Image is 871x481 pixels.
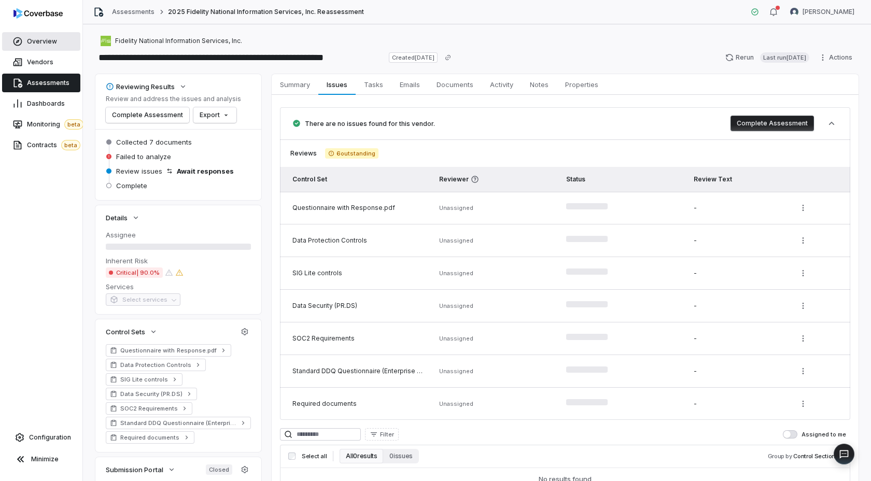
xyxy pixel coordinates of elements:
[360,78,387,91] span: Tasks
[380,431,394,438] span: Filter
[206,464,232,475] span: Closed
[116,137,192,147] span: Collected 7 documents
[760,52,809,63] span: Last run [DATE]
[27,37,57,46] span: Overview
[103,322,161,341] button: Control Sets
[396,78,424,91] span: Emails
[694,367,783,375] div: -
[120,419,236,427] span: Standard DDQ Questionnaire (Enterprise Software)
[4,449,78,470] button: Minimize
[106,213,128,222] span: Details
[61,140,80,150] span: beta
[719,50,816,65] button: RerunLast run[DATE]
[694,400,783,408] div: -
[439,400,473,407] span: Unassigned
[439,204,473,211] span: Unassigned
[561,78,602,91] span: Properties
[106,373,182,386] a: SIG Lite controls
[4,428,78,447] a: Configuration
[292,302,427,310] div: Data Security (PR.DS)
[106,417,251,429] a: Standard DDQ Questionnaire (Enterprise Software)
[2,94,80,113] a: Dashboards
[292,269,427,277] div: SIG Lite controls
[816,50,859,65] button: Actions
[116,166,162,176] span: Review issues
[116,181,147,190] span: Complete
[27,140,80,150] span: Contracts
[439,335,473,342] span: Unassigned
[292,400,427,408] div: Required documents
[292,204,427,212] div: Questionnaire with Response.pdf
[2,32,80,51] a: Overview
[64,119,83,130] span: beta
[566,175,585,183] span: Status
[106,359,206,371] a: Data Protection Controls
[106,465,163,474] span: Submission Portal
[439,48,457,67] button: Copy link
[103,460,179,479] button: Submission Portal
[120,390,182,398] span: Data Security (PR.DS)
[103,208,143,227] button: Details
[432,78,477,91] span: Documents
[694,175,732,183] span: Review Text
[106,95,241,103] p: Review and address the issues and analysis
[292,236,427,245] div: Data Protection Controls
[120,346,217,355] span: Questionnaire with Response.pdf
[783,430,797,438] button: Assigned to me
[694,302,783,310] div: -
[803,8,854,16] span: [PERSON_NAME]
[302,452,327,460] span: Select all
[13,8,63,19] img: logo-D7KZi-bG.svg
[292,175,327,183] span: Control Set
[439,302,473,309] span: Unassigned
[27,79,69,87] span: Assessments
[2,74,80,92] a: Assessments
[439,367,473,375] span: Unassigned
[288,452,296,460] input: Select all
[694,269,783,277] div: -
[526,78,553,91] span: Notes
[292,367,427,375] div: Standard DDQ Questionnaire (Enterprise Software)
[784,4,861,20] button: Brian Ball avatar[PERSON_NAME]
[305,120,435,128] span: There are no issues found for this vendor.
[768,452,792,460] span: Group by
[31,455,59,463] span: Minimize
[103,77,190,96] button: Reviewing Results
[2,53,80,72] a: Vendors
[730,116,814,131] button: Complete Assessment
[177,166,234,176] span: Await responses
[325,148,378,159] span: 6 outstanding
[694,334,783,343] div: -
[694,236,783,245] div: -
[383,449,418,463] button: 0 issues
[106,282,251,291] dt: Services
[276,78,314,91] span: Summary
[193,107,236,123] button: Export
[340,449,383,463] button: All 0 results
[112,8,154,16] a: Assessments
[106,267,163,278] span: Critical | 90.0%
[790,8,798,16] img: Brian Ball avatar
[29,433,71,442] span: Configuration
[106,230,251,239] dt: Assignee
[106,388,197,400] a: Data Security (PR.DS)
[2,115,80,134] a: Monitoringbeta
[106,107,189,123] button: Complete Assessment
[168,8,363,16] span: 2025 Fidelity National Information Services, Inc. Reassessment
[106,402,192,415] a: SOC2 Requirements
[292,334,427,343] div: SOC2 Requirements
[365,428,399,441] button: Filter
[120,361,191,369] span: Data Protection Controls
[120,433,180,442] span: Required documents
[439,270,473,277] span: Unassigned
[106,327,145,336] span: Control Sets
[783,430,846,438] label: Assigned to me
[106,344,231,357] a: Questionnaire with Response.pdf
[27,119,83,130] span: Monitoring
[116,152,171,161] span: Failed to analyze
[290,149,317,158] span: Reviews
[439,175,554,183] span: Reviewer
[27,58,53,66] span: Vendors
[120,375,168,384] span: SIG Lite controls
[120,404,178,413] span: SOC2 Requirements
